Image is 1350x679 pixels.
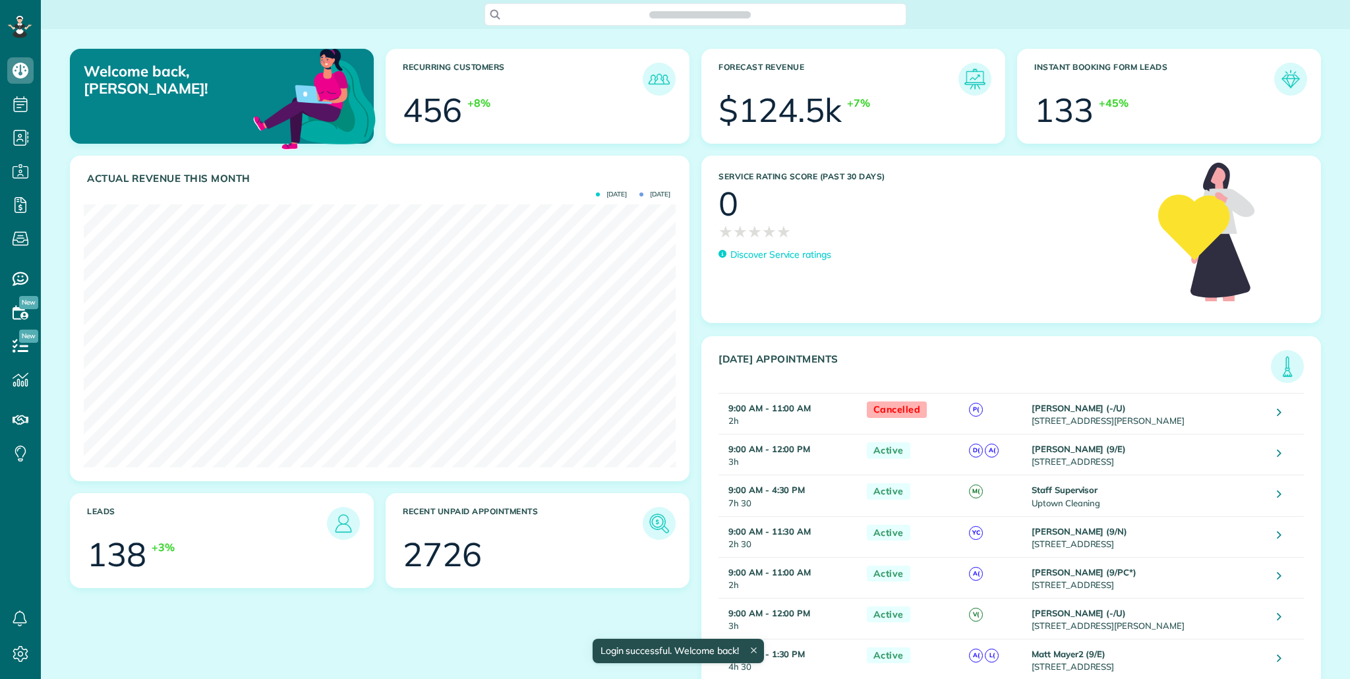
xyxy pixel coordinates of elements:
img: dashboard_welcome-42a62b7d889689a78055ac9021e634bf52bae3f8056760290aed330b23ab8690.png [250,34,378,162]
strong: 9:00 AM - 11:30 AM [728,526,811,537]
div: +7% [847,96,870,111]
strong: [PERSON_NAME] (9/PC*) [1032,567,1136,577]
h3: Actual Revenue this month [87,173,676,185]
strong: Staff Supervisor [1032,485,1098,495]
span: [DATE] [639,191,670,198]
strong: 9:00 AM - 12:00 PM [728,608,810,618]
td: [STREET_ADDRESS] [1028,434,1268,475]
span: YC [969,526,983,540]
h3: Recent unpaid appointments [403,507,643,540]
div: +3% [152,540,175,555]
img: icon_todays_appointments-901f7ab196bb0bea1936b74009e4eb5ffbc2d2711fa7634e0d609ed5ef32b18b.png [1274,353,1301,380]
div: 0 [719,187,738,220]
td: 2h [719,557,860,598]
span: Active [867,525,910,541]
span: Active [867,606,910,623]
td: [STREET_ADDRESS][PERSON_NAME] [1028,598,1268,639]
span: Active [867,566,910,582]
span: New [19,296,38,309]
h3: [DATE] Appointments [719,353,1271,383]
td: 3h [719,434,860,475]
span: A( [969,649,983,663]
strong: [PERSON_NAME] (-/U) [1032,403,1126,413]
span: Search ZenMaid… [662,8,737,21]
span: ★ [777,220,791,243]
div: 456 [403,94,462,127]
span: A( [969,567,983,581]
td: [STREET_ADDRESS] [1028,516,1268,557]
span: ★ [719,220,733,243]
strong: [PERSON_NAME] (9/E) [1032,444,1126,454]
div: 133 [1034,94,1094,127]
div: +45% [1099,96,1129,111]
div: 138 [87,538,146,571]
span: ★ [748,220,762,243]
td: [STREET_ADDRESS] [1028,557,1268,598]
h3: Instant Booking Form Leads [1034,63,1274,96]
span: V( [969,608,983,622]
img: icon_form_leads-04211a6a04a5b2264e4ee56bc0799ec3eb69b7e499cbb523a139df1d13a81ae0.png [1277,66,1304,92]
td: 2h 30 [719,516,860,557]
span: L( [985,649,999,663]
span: D( [969,444,983,458]
h3: Forecast Revenue [719,63,958,96]
strong: [PERSON_NAME] (-/U) [1032,608,1126,618]
div: Login successful. Welcome back! [592,639,763,663]
a: Discover Service ratings [719,248,831,262]
strong: 9:00 AM - 1:30 PM [728,649,805,659]
div: +8% [467,96,490,111]
strong: 9:00 AM - 12:00 PM [728,444,810,454]
span: ★ [733,220,748,243]
h3: Recurring Customers [403,63,643,96]
div: 2726 [403,538,482,571]
img: icon_unpaid_appointments-47b8ce3997adf2238b356f14209ab4cced10bd1f174958f3ca8f1d0dd7fffeee.png [646,510,672,537]
img: icon_forecast_revenue-8c13a41c7ed35a8dcfafea3cbb826a0462acb37728057bba2d056411b612bbbe.png [962,66,988,92]
span: Active [867,483,910,500]
div: $124.5k [719,94,842,127]
span: New [19,330,38,343]
td: 3h [719,598,860,639]
span: [DATE] [596,191,627,198]
span: A( [985,444,999,458]
img: icon_recurring_customers-cf858462ba22bcd05b5a5880d41d6543d210077de5bb9ebc9590e49fd87d84ed.png [646,66,672,92]
img: icon_leads-1bed01f49abd5b7fead27621c3d59655bb73ed531f8eeb49469d10e621d6b896.png [330,510,357,537]
h3: Service Rating score (past 30 days) [719,172,1145,181]
span: Active [867,442,910,459]
strong: 9:00 AM - 11:00 AM [728,403,811,413]
strong: 9:00 AM - 4:30 PM [728,485,805,495]
strong: Matt Mayer2 (9/E) [1032,649,1105,659]
span: P( [969,403,983,417]
p: Welcome back, [PERSON_NAME]! [84,63,277,98]
p: Discover Service ratings [730,248,831,262]
strong: 9:00 AM - 11:00 AM [728,567,811,577]
span: M( [969,485,983,498]
td: Uptown Cleaning [1028,475,1268,516]
span: Cancelled [867,401,927,418]
span: Active [867,647,910,664]
span: ★ [762,220,777,243]
td: 7h 30 [719,475,860,516]
h3: Leads [87,507,327,540]
strong: [PERSON_NAME] (9/N) [1032,526,1127,537]
td: 2h [719,394,860,434]
td: [STREET_ADDRESS][PERSON_NAME] [1028,394,1268,434]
